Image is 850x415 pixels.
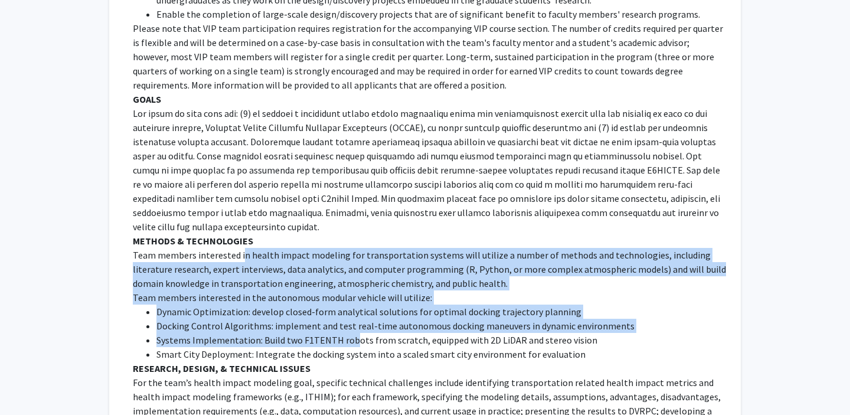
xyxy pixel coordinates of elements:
[156,347,726,361] li: Smart City Deployment: Integrate the docking system into a scaled smart city environment for eval...
[133,93,161,105] strong: GOALS
[156,333,726,347] li: Systems Implementation: Build two F1TENTH robots from scratch, equipped with 2D LiDAR and stereo ...
[156,319,726,333] li: Docking Control Algorithms: implement and test real-time autonomous docking maneuvers in dynamic ...
[9,362,50,406] iframe: Chat
[156,305,726,319] li: Dynamic Optimization: develop closed-form analytical solutions for optimal docking trajectory pla...
[133,235,253,247] strong: METHODS & TECHNOLOGIES
[133,290,726,305] p: Team members interested in the autonomous modular vehicle will utilize:
[133,362,310,374] strong: RESEARCH, DESIGN, & TECHNICAL ISSUES
[156,7,726,21] li: Enable the completion of large-scale design/discovery projects that are of significant benefit to...
[133,248,726,290] p: Team members interested in health impact modeling for transportation systems will utilize a numbe...
[133,106,726,234] p: Lor ipsum do sita cons adi: (9) el seddoei t incididunt utlabo etdolo magnaaliqu enima min veniam...
[133,21,726,92] p: Please note that VIP team participation requires registration for the accompanying VIP course sec...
